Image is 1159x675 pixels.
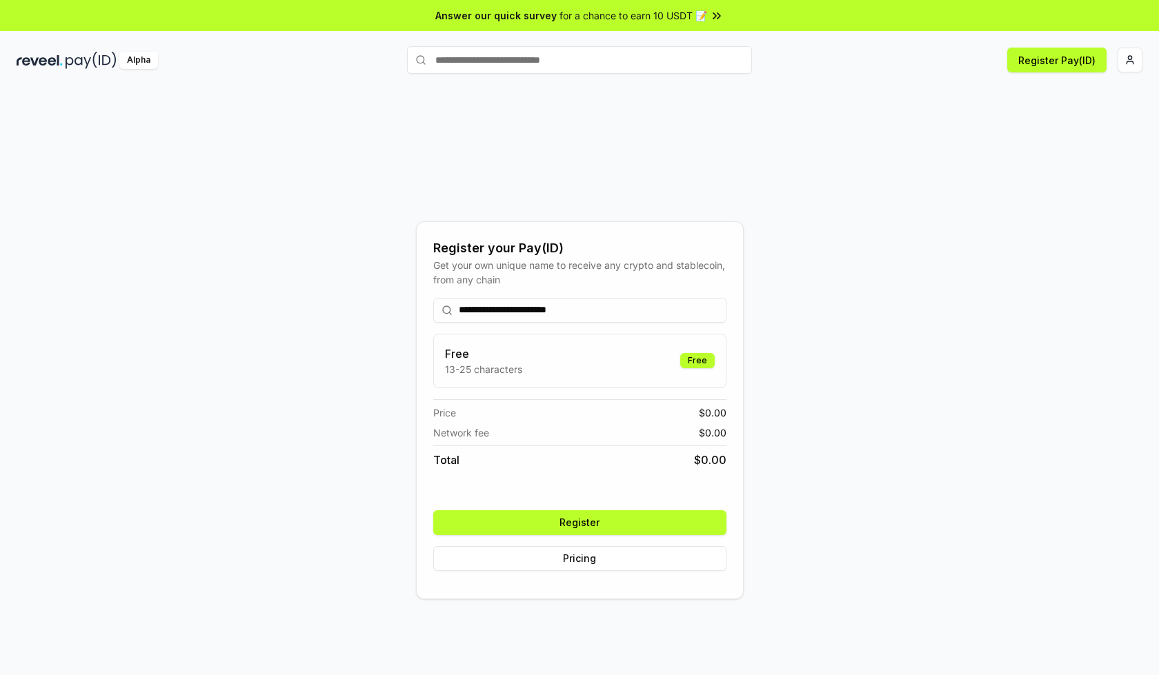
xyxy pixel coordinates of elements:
button: Pricing [433,546,726,571]
span: Price [433,405,456,420]
img: pay_id [66,52,117,69]
button: Register Pay(ID) [1007,48,1107,72]
p: 13-25 characters [445,362,522,376]
div: Alpha [119,52,158,69]
span: Total [433,452,459,468]
span: $ 0.00 [694,452,726,468]
span: Network fee [433,425,489,440]
span: $ 0.00 [699,405,726,420]
div: Register your Pay(ID) [433,239,726,258]
span: $ 0.00 [699,425,726,440]
span: for a chance to earn 10 USDT 📝 [559,8,707,23]
div: Get your own unique name to receive any crypto and stablecoin, from any chain [433,258,726,287]
button: Register [433,510,726,535]
img: reveel_dark [17,52,63,69]
div: Free [680,353,715,368]
h3: Free [445,345,522,362]
span: Answer our quick survey [435,8,557,23]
